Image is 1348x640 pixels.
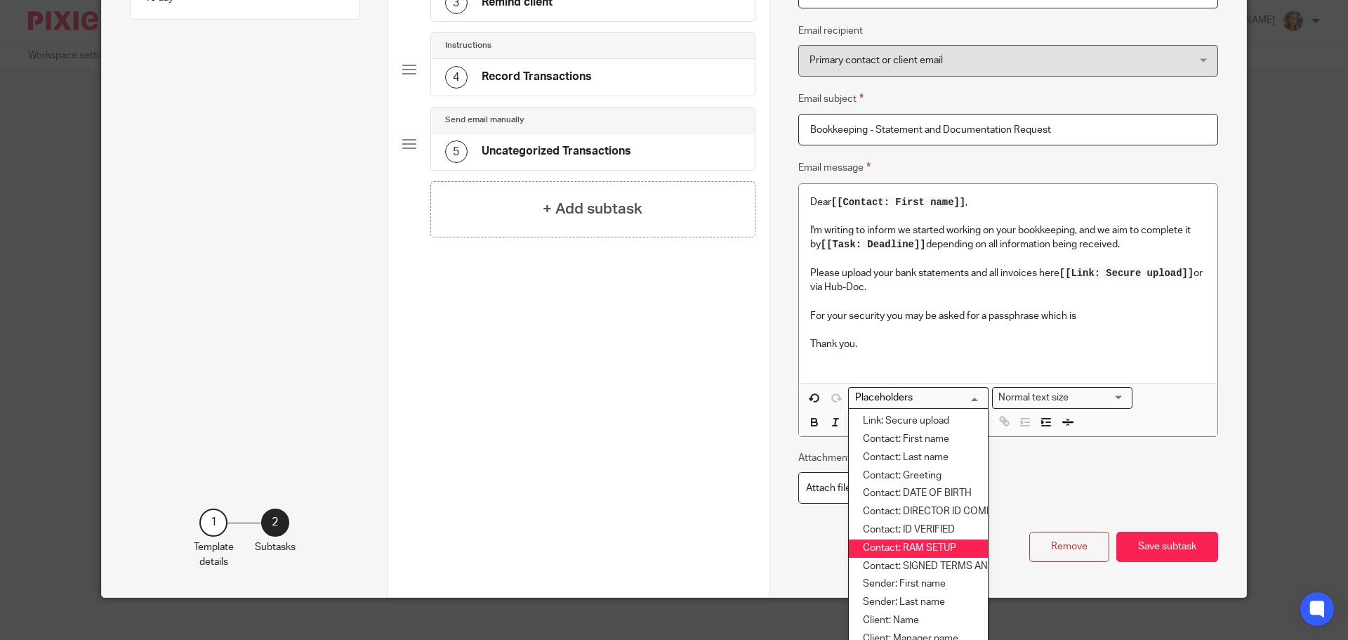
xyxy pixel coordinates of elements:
[798,91,864,107] label: Email subject
[255,540,296,554] p: Subtasks
[798,24,863,38] label: Email recipient
[194,540,234,569] p: Template details
[798,451,866,465] p: Attachments
[849,575,988,594] li: Sender: First name
[445,115,524,126] h4: Send email manually
[1073,391,1124,405] input: Search for option
[849,485,988,503] li: Contact: DATE OF BIRTH
[810,195,1206,209] p: Dear ,
[810,266,1206,295] p: Please upload your bank statements and all invoices here or via Hub-Doc.
[1059,268,1194,279] span: [[Link: Secure upload]]
[849,558,988,576] li: Contact: SIGNED TERMS AND CONDITIONS
[199,509,227,537] div: 1
[445,66,468,89] div: 4
[810,223,1206,252] p: I'm writing to inform we started working on your bookkeeping, and we aim to complete it by depend...
[849,612,988,630] li: Client: Name
[850,391,980,405] input: Search for option
[1029,532,1109,562] button: Remove
[996,391,1072,405] span: Normal text size
[810,55,943,65] span: Primary contact or client email
[543,198,642,220] h4: + Add subtask
[849,503,988,521] li: Contact: DIRECTOR ID COMPLETED
[849,521,988,540] li: Contact: ID VERIFIED
[445,40,491,51] h4: Instructions
[992,387,1132,409] div: Search for option
[992,387,1132,409] div: Text styles
[1116,532,1218,562] button: Save subtask
[831,197,965,208] span: [[Contact: First name]]
[798,159,871,176] label: Email message
[848,387,989,409] div: Search for option
[261,509,289,537] div: 2
[482,70,592,84] h4: Record Transactions
[810,337,1206,351] p: Thank you.
[798,472,864,504] label: Attach files
[849,540,988,558] li: Contact: RAM SETUP
[445,141,468,163] div: 5
[798,114,1218,145] input: Subject
[848,387,989,409] div: Placeholders
[810,309,1206,323] p: For your security you may be asked for a passphrase which is
[849,449,988,467] li: Contact: Last name
[849,431,988,449] li: Contact: First name
[849,412,988,431] li: Link: Secure upload
[821,239,926,250] span: [[Task: Deadline]]
[849,467,988,485] li: Contact: Greeting
[482,144,631,159] h4: Uncategorized Transactions
[849,594,988,612] li: Sender: Last name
